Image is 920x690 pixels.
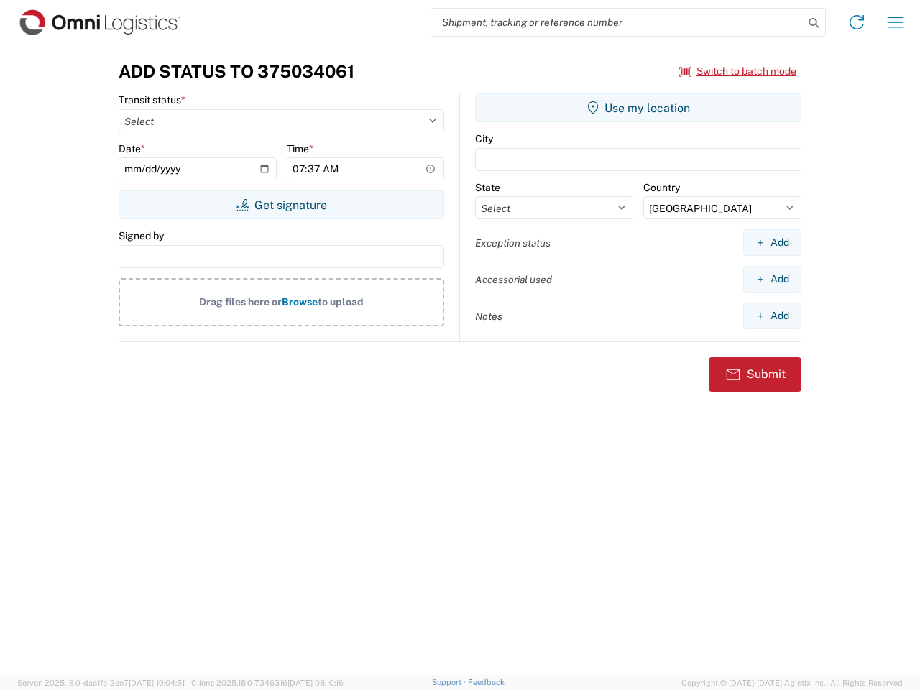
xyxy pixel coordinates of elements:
[287,142,313,155] label: Time
[129,678,185,687] span: [DATE] 10:04:51
[475,273,552,286] label: Accessorial used
[475,236,551,249] label: Exception status
[475,132,493,145] label: City
[468,678,505,686] a: Feedback
[119,229,164,242] label: Signed by
[199,296,282,308] span: Drag files here or
[119,142,145,155] label: Date
[681,676,903,689] span: Copyright © [DATE]-[DATE] Agistix Inc., All Rights Reserved
[743,266,801,293] button: Add
[431,9,804,36] input: Shipment, tracking or reference number
[743,229,801,256] button: Add
[679,60,796,83] button: Switch to batch mode
[643,181,680,194] label: Country
[282,296,318,308] span: Browse
[743,303,801,329] button: Add
[191,678,344,687] span: Client: 2025.18.0-7346316
[17,678,185,687] span: Server: 2025.18.0-daa1fe12ee7
[475,93,801,122] button: Use my location
[119,190,444,219] button: Get signature
[119,93,185,106] label: Transit status
[287,678,344,687] span: [DATE] 08:10:16
[475,181,500,194] label: State
[318,296,364,308] span: to upload
[119,61,354,82] h3: Add Status to 375034061
[432,678,468,686] a: Support
[475,310,502,323] label: Notes
[709,357,801,392] button: Submit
